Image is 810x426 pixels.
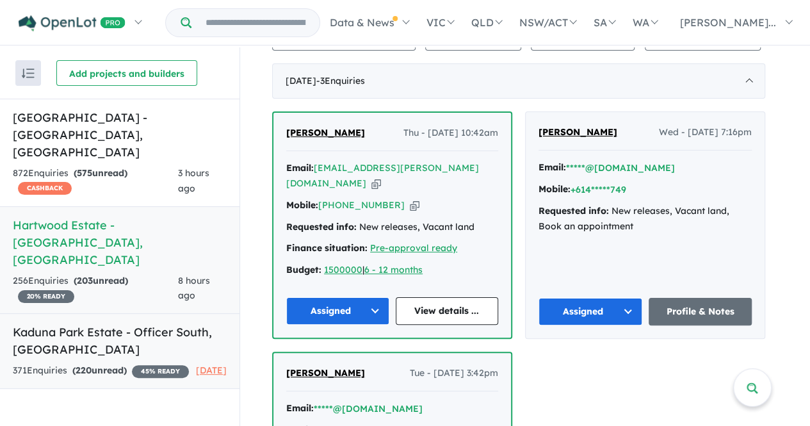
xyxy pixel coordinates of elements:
h5: Kaduna Park Estate - Officer South , [GEOGRAPHIC_DATA] [13,324,227,358]
span: CASHBACK [18,182,72,195]
strong: Mobile: [286,199,318,211]
strong: Email: [286,402,314,414]
a: 1500000 [324,264,362,275]
span: - 3 Enquir ies [316,75,365,86]
a: [PHONE_NUMBER] [318,199,405,211]
div: 872 Enquir ies [13,166,178,197]
span: Tue - [DATE] 3:42pm [410,366,498,381]
span: [PERSON_NAME] [286,367,365,379]
input: Try estate name, suburb, builder or developer [194,9,317,37]
span: 20 % READY [18,290,74,303]
strong: Requested info: [539,205,609,217]
span: [PERSON_NAME]... [680,16,776,29]
span: [DATE] [196,365,227,376]
span: [PERSON_NAME] [286,127,365,138]
button: Assigned [539,298,642,325]
a: [EMAIL_ADDRESS][PERSON_NAME][DOMAIN_NAME] [286,162,479,189]
div: New releases, Vacant land, Book an appointment [539,204,752,234]
div: [DATE] [272,63,765,99]
img: Openlot PRO Logo White [19,15,126,31]
button: Copy [410,199,419,212]
span: 203 [77,275,93,286]
strong: Email: [286,162,314,174]
img: sort.svg [22,69,35,78]
span: Wed - [DATE] 7:16pm [659,125,752,140]
span: Thu - [DATE] 10:42am [403,126,498,141]
strong: Mobile: [539,183,571,195]
div: 371 Enquir ies [13,363,189,379]
strong: ( unread) [74,275,128,286]
span: [PERSON_NAME] [539,126,617,138]
span: 3 hours ago [178,167,209,194]
div: 256 Enquir ies [13,274,178,304]
a: 6 - 12 months [364,264,423,275]
strong: ( unread) [74,167,127,179]
a: Pre-approval ready [370,242,457,254]
span: 8 hours ago [178,275,210,302]
strong: Finance situation: [286,242,368,254]
span: 45 % READY [132,365,189,378]
strong: Budget: [286,264,321,275]
strong: Email: [539,161,566,173]
h5: [GEOGRAPHIC_DATA] - [GEOGRAPHIC_DATA] , [GEOGRAPHIC_DATA] [13,109,227,161]
a: [PERSON_NAME] [539,125,617,140]
a: Profile & Notes [649,298,752,325]
a: View details ... [396,297,499,325]
button: Copy [371,177,381,190]
h5: Hartwood Estate - [GEOGRAPHIC_DATA] , [GEOGRAPHIC_DATA] [13,217,227,268]
button: Assigned [286,297,389,325]
a: [PERSON_NAME] [286,366,365,381]
button: Add projects and builders [56,60,197,86]
a: [PERSON_NAME] [286,126,365,141]
span: 575 [77,167,92,179]
div: New releases, Vacant land [286,220,498,235]
div: | [286,263,498,278]
strong: ( unread) [72,365,127,376]
span: 220 [76,365,92,376]
strong: Requested info: [286,221,357,233]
